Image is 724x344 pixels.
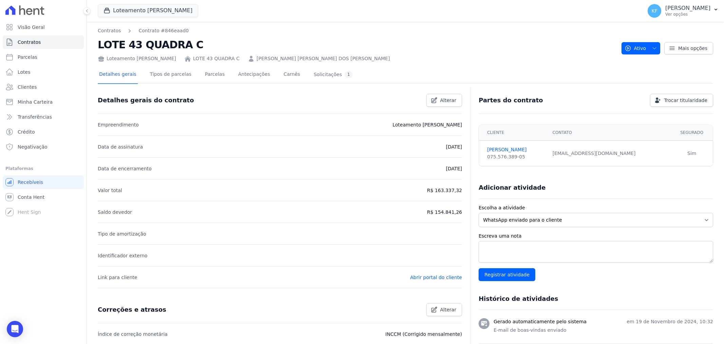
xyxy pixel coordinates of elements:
[549,125,671,141] th: Contato
[3,80,84,94] a: Clientes
[98,37,616,52] h2: LOTE 43 QUADRA C
[18,39,41,46] span: Contratos
[487,153,544,160] div: 075.576.389-05
[3,95,84,109] a: Minha Carteira
[98,66,138,84] a: Detalhes gerais
[410,275,462,280] a: Abrir portal do cliente
[446,165,462,173] p: [DATE]
[18,128,35,135] span: Crédito
[440,97,457,104] span: Alterar
[479,184,545,192] h3: Adicionar atividade
[651,8,657,13] span: KF
[98,55,176,62] div: Loteamento [PERSON_NAME]
[426,303,462,316] a: Alterar
[487,146,544,153] a: [PERSON_NAME]
[3,35,84,49] a: Contratos
[18,99,53,105] span: Minha Carteira
[138,27,189,34] a: Contrato #846eaad0
[5,165,81,173] div: Plataformas
[479,233,713,240] label: Escreva uma nota
[665,5,710,12] p: [PERSON_NAME]
[678,45,707,52] span: Mais opções
[3,65,84,79] a: Lotes
[98,306,166,314] h3: Correções e atrasos
[494,318,587,325] h3: Gerado automaticamente pelo sistema
[345,71,353,78] div: 1
[553,150,667,157] div: [EMAIL_ADDRESS][DOMAIN_NAME]
[98,330,168,338] p: Índice de correção monetária
[18,84,37,90] span: Clientes
[427,186,462,194] p: R$ 163.337,32
[650,94,713,107] a: Trocar titularidade
[642,1,724,20] button: KF [PERSON_NAME] Ver opções
[98,252,147,260] p: Identificador externo
[664,97,707,104] span: Trocar titularidade
[3,20,84,34] a: Visão Geral
[149,66,193,84] a: Tipos de parcelas
[3,125,84,139] a: Crédito
[625,42,646,54] span: Ativo
[3,110,84,124] a: Transferências
[479,268,535,281] input: Registrar atividade
[98,143,143,151] p: Data de assinatura
[627,318,713,325] p: em 19 de Novembro de 2024, 10:32
[7,321,23,337] div: Open Intercom Messenger
[494,327,713,334] p: E-mail de boas-vindas enviado
[98,27,189,34] nav: Breadcrumb
[479,295,558,303] h3: Histórico de atividades
[98,165,152,173] p: Data de encerramento
[314,71,353,78] div: Solicitações
[98,4,198,17] button: Loteamento [PERSON_NAME]
[312,66,354,84] a: Solicitações1
[3,190,84,204] a: Conta Hent
[18,194,44,201] span: Conta Hent
[204,66,226,84] a: Parcelas
[98,121,139,129] p: Empreendimento
[98,27,616,34] nav: Breadcrumb
[282,66,301,84] a: Carnês
[237,66,272,84] a: Antecipações
[18,24,45,31] span: Visão Geral
[671,125,713,141] th: Segurado
[427,208,462,216] p: R$ 154.841,26
[3,140,84,154] a: Negativação
[193,55,240,62] a: LOTE 43 QUADRA C
[18,69,31,75] span: Lotes
[440,306,457,313] span: Alterar
[664,42,713,54] a: Mais opções
[621,42,661,54] button: Ativo
[98,27,121,34] a: Contratos
[98,208,132,216] p: Saldo devedor
[3,50,84,64] a: Parcelas
[426,94,462,107] a: Alterar
[98,273,137,281] p: Link para cliente
[3,175,84,189] a: Recebíveis
[392,121,462,129] p: Loteamento [PERSON_NAME]
[665,12,710,17] p: Ver opções
[479,125,548,141] th: Cliente
[18,143,48,150] span: Negativação
[98,96,194,104] h3: Detalhes gerais do contrato
[98,230,146,238] p: Tipo de amortização
[446,143,462,151] p: [DATE]
[671,141,713,166] td: Sim
[479,96,543,104] h3: Partes do contrato
[479,204,713,211] label: Escolha a atividade
[385,330,462,338] p: INCCM (Corrigido mensalmente)
[257,55,390,62] a: [PERSON_NAME] [PERSON_NAME] DOS [PERSON_NAME]
[18,179,43,186] span: Recebíveis
[98,186,122,194] p: Valor total
[18,114,52,120] span: Transferências
[18,54,37,61] span: Parcelas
